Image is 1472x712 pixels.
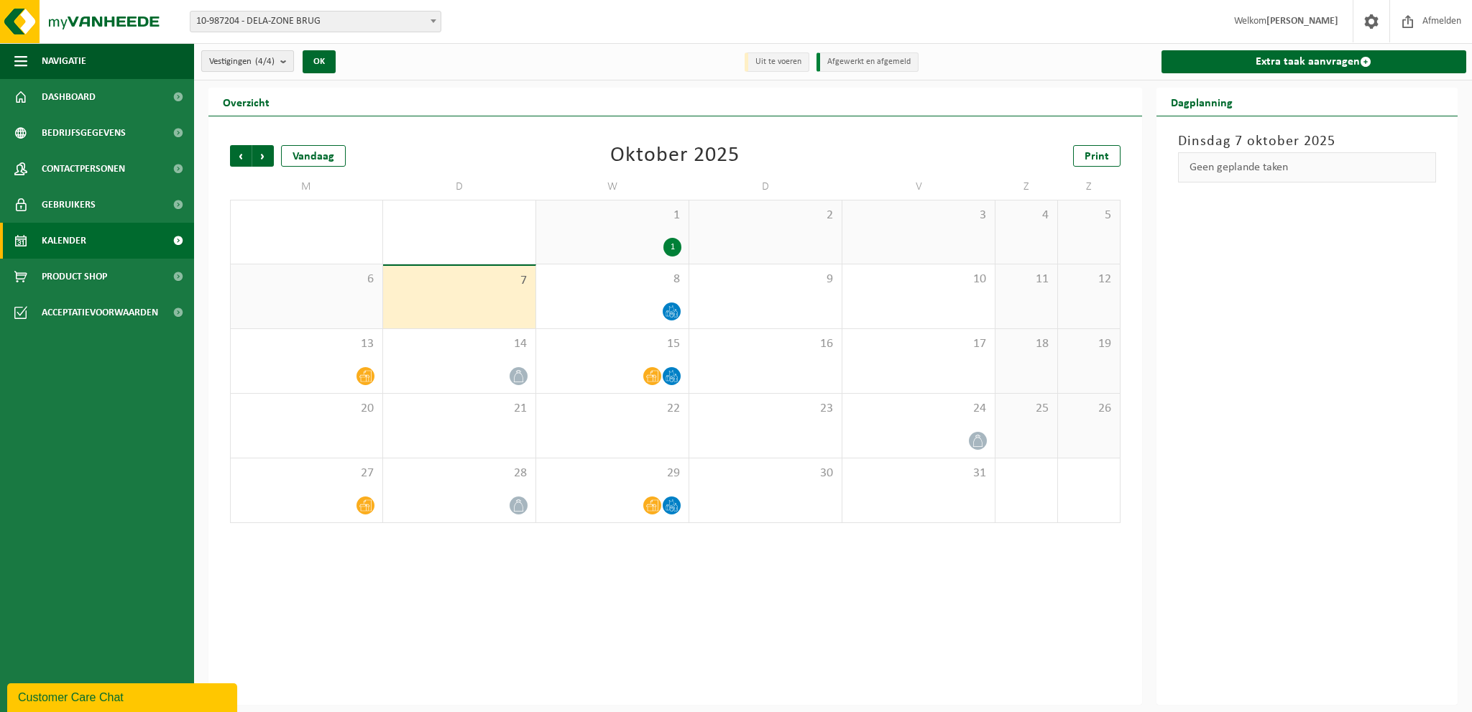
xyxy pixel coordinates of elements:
span: 21 [390,401,528,417]
span: Acceptatievoorwaarden [42,295,158,330]
span: 29 [543,466,681,481]
h3: Dinsdag 7 oktober 2025 [1178,131,1437,152]
div: Oktober 2025 [610,145,740,167]
span: 24 [850,401,988,417]
span: 10 [850,272,988,287]
td: W [536,174,689,200]
span: Vestigingen [209,51,275,73]
span: 1 [543,208,681,223]
span: 15 [543,336,681,352]
span: Volgende [252,145,274,167]
a: Print [1073,145,1121,167]
span: 22 [543,401,681,417]
span: Gebruikers [42,187,96,223]
span: 31 [850,466,988,481]
span: 26 [1065,401,1113,417]
a: Extra taak aanvragen [1161,50,1467,73]
span: 23 [696,401,834,417]
span: 10-987204 - DELA-ZONE BRUG [190,11,441,32]
td: Z [1058,174,1121,200]
span: 12 [1065,272,1113,287]
strong: [PERSON_NAME] [1266,16,1338,27]
span: Product Shop [42,259,107,295]
span: 7 [390,273,528,289]
span: 18 [1003,336,1050,352]
button: Vestigingen(4/4) [201,50,294,72]
span: Dashboard [42,79,96,115]
span: 20 [238,401,375,417]
span: 19 [1065,336,1113,352]
li: Afgewerkt en afgemeld [816,52,919,72]
div: 1 [663,238,681,256]
td: D [383,174,536,200]
span: 14 [390,336,528,352]
span: 25 [1003,401,1050,417]
li: Uit te voeren [745,52,809,72]
iframe: chat widget [7,680,240,712]
span: Vorige [230,145,252,167]
span: 4 [1003,208,1050,223]
span: Kalender [42,223,86,259]
td: D [689,174,842,200]
span: 5 [1065,208,1113,223]
td: Z [995,174,1058,200]
span: 11 [1003,272,1050,287]
span: 2 [696,208,834,223]
td: M [230,174,383,200]
span: 3 [850,208,988,223]
span: 27 [238,466,375,481]
span: 6 [238,272,375,287]
span: 17 [850,336,988,352]
span: 16 [696,336,834,352]
span: Print [1085,151,1109,162]
div: Geen geplande taken [1178,152,1437,182]
span: 28 [390,466,528,481]
span: 13 [238,336,375,352]
span: 30 [696,466,834,481]
h2: Dagplanning [1156,88,1247,116]
button: OK [303,50,336,73]
td: V [842,174,995,200]
count: (4/4) [255,57,275,66]
span: 9 [696,272,834,287]
span: Bedrijfsgegevens [42,115,126,151]
div: Vandaag [281,145,346,167]
span: Contactpersonen [42,151,125,187]
span: Navigatie [42,43,86,79]
h2: Overzicht [208,88,284,116]
span: 10-987204 - DELA-ZONE BRUG [190,11,441,32]
span: 8 [543,272,681,287]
